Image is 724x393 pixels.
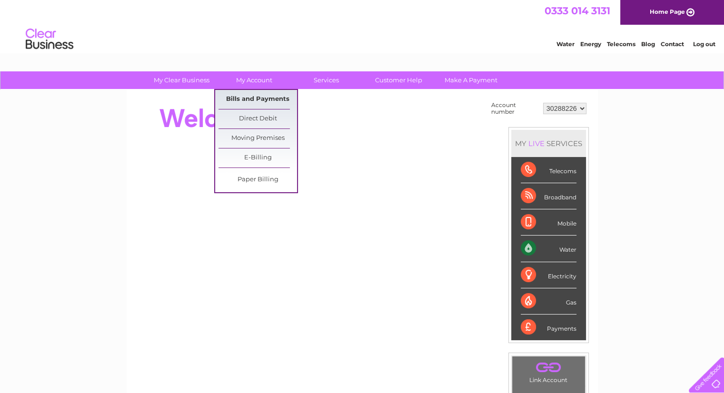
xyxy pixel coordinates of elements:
[556,40,575,48] a: Water
[641,40,655,48] a: Blog
[515,359,583,375] a: .
[521,288,576,314] div: Gas
[218,90,297,109] a: Bills and Payments
[512,356,585,386] td: Link Account
[521,157,576,183] div: Telecoms
[489,99,541,118] td: Account number
[218,170,297,189] a: Paper Billing
[521,236,576,262] div: Water
[526,139,546,148] div: LIVE
[607,40,635,48] a: Telecoms
[218,109,297,128] a: Direct Debit
[545,5,610,17] a: 0333 014 3131
[359,71,438,89] a: Customer Help
[511,130,586,157] div: MY SERVICES
[521,262,576,288] div: Electricity
[693,40,715,48] a: Log out
[580,40,601,48] a: Energy
[521,314,576,340] div: Payments
[661,40,684,48] a: Contact
[432,71,510,89] a: Make A Payment
[25,25,74,54] img: logo.png
[521,209,576,236] div: Mobile
[218,148,297,167] a: E-Billing
[142,71,221,89] a: My Clear Business
[138,5,587,46] div: Clear Business is a trading name of Verastar Limited (registered in [GEOGRAPHIC_DATA] No. 3667643...
[287,71,366,89] a: Services
[521,183,576,209] div: Broadband
[215,71,293,89] a: My Account
[218,129,297,148] a: Moving Premises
